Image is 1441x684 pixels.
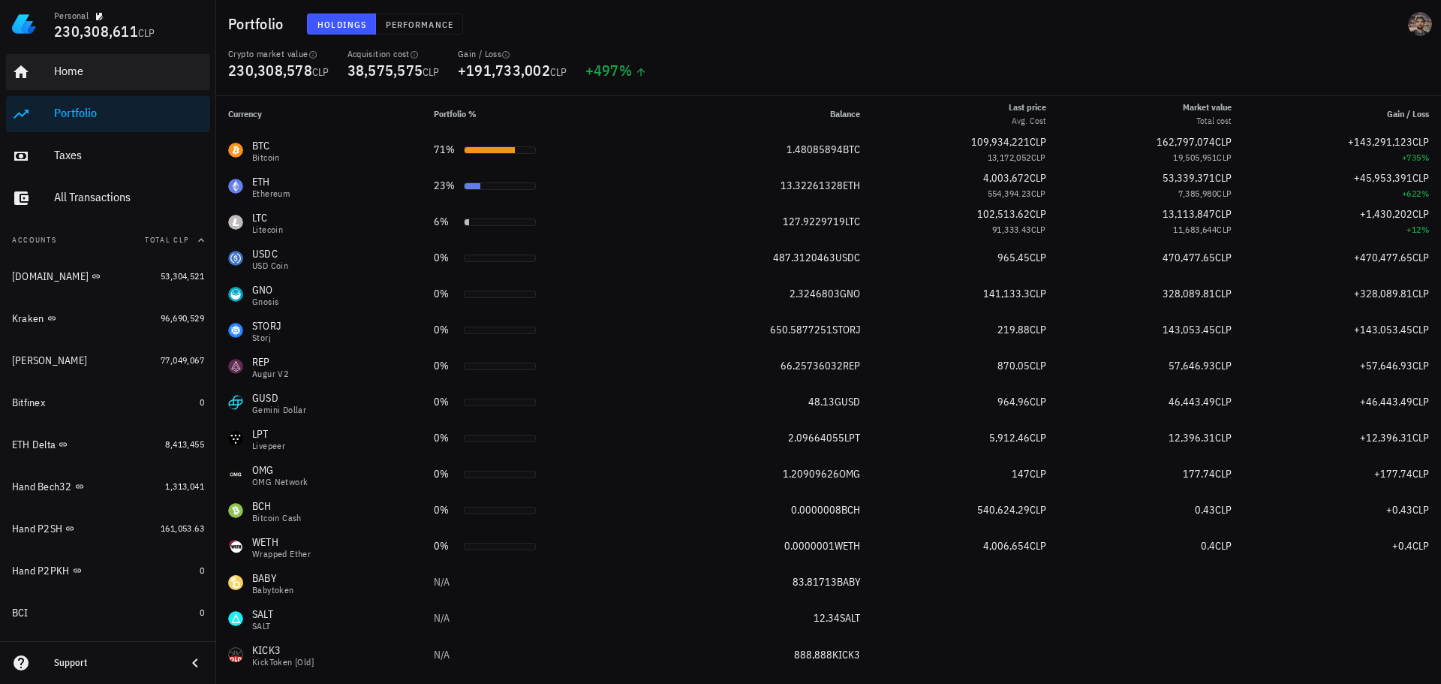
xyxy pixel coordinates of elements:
div: 0% [434,502,458,518]
div: 0% [434,430,458,446]
span: +57,646.93 [1360,359,1412,372]
a: Home [6,54,210,90]
span: 964.96 [997,395,1030,408]
span: % [619,60,632,80]
span: 91,333.43 [992,224,1031,235]
div: 23% [434,178,458,194]
span: LTC [845,215,860,228]
div: BABY-icon [228,575,243,590]
span: CLP [1412,467,1429,481]
span: +0.4 [1392,539,1412,553]
span: CLP [1215,503,1232,517]
span: CLP [1412,135,1429,149]
div: Gemini Dollar [252,405,306,414]
div: [PERSON_NAME] [12,354,87,367]
div: Support [54,657,174,669]
span: CLP [1030,395,1046,408]
span: GUSD [835,395,860,408]
span: +177.74 [1374,467,1412,481]
span: CLP [1215,323,1232,336]
div: SALT [252,607,273,622]
span: CLP [1215,467,1232,481]
div: BCH-icon [228,503,243,518]
th: Portfolio %: Not sorted. Activate to sort ascending. [422,96,658,132]
span: 888,888 [794,648,832,661]
span: CLP [1030,323,1046,336]
span: 650.5877251 [770,323,832,336]
span: OMG [839,467,860,481]
div: STORJ-icon [228,323,243,338]
div: ETH-icon [228,179,243,194]
span: CLP [1412,207,1429,221]
span: CLP [1031,224,1046,235]
button: Performance [376,14,463,35]
span: BABY [837,575,860,589]
div: Home [54,64,204,78]
span: CLP [1030,431,1046,444]
a: Hand P2SH 161,053.63 [6,511,210,547]
div: OMG-icon [228,467,243,482]
div: BTC [252,138,280,153]
span: GNO [840,287,860,300]
span: 5,912.46 [989,431,1030,444]
div: WETH [252,535,311,550]
span: CLP [1215,287,1232,300]
span: N/A [434,575,450,589]
div: Hand P2SH [12,523,62,535]
div: All Transactions [54,190,204,204]
div: Augur v2 [252,369,288,378]
span: 83.81713 [793,575,837,589]
div: Bitfinex [12,396,45,409]
div: 0% [434,466,458,482]
div: +497 [585,63,648,78]
div: Hand Bech32 [12,481,72,493]
span: CLP [1215,251,1232,264]
span: Balance [830,108,860,119]
div: REP-icon [228,359,243,374]
span: WETH [835,539,860,553]
span: N/A [434,611,450,625]
div: Storj [252,333,281,342]
span: 8,413,455 [165,438,204,450]
span: 1.20909626 [783,467,839,481]
div: 0% [434,250,458,266]
span: 230,308,611 [54,21,138,41]
div: KICK3 [252,643,314,658]
span: +328,089.81 [1354,287,1412,300]
div: LPT-icon [228,431,243,446]
div: 0% [434,286,458,302]
span: 109,934,221 [971,135,1030,149]
div: 0% [434,322,458,338]
span: +45,953,391 [1354,171,1412,185]
span: USDC [835,251,860,264]
span: 143,053.45 [1163,323,1215,336]
span: 147 [1012,467,1030,481]
span: CLP [1412,539,1429,553]
span: 554,394.23 [988,188,1031,199]
span: 46,443.49 [1169,395,1215,408]
div: Acquisition cost [347,48,440,60]
span: 13,113,847 [1163,207,1215,221]
div: Taxes [54,148,204,162]
span: SALT [840,611,860,625]
span: CLP [1030,539,1046,553]
span: CLP [1217,152,1232,163]
div: ETH [252,174,290,189]
span: CLP [1030,467,1046,481]
span: 470,477.65 [1163,251,1215,264]
div: 0% [434,538,458,554]
span: CLP [1412,251,1429,264]
span: Performance [385,19,453,30]
th: Gain / Loss: Not sorted. Activate to sort ascending. [1244,96,1441,132]
a: BCI 0 [6,595,210,631]
span: 162,797,074 [1157,135,1215,149]
div: Portfolio [54,106,204,120]
a: All Transactions [6,180,210,216]
span: CLP [1412,503,1429,517]
span: 4,006,654 [983,539,1030,553]
span: Gain / Loss [1387,108,1429,119]
div: 0% [434,358,458,374]
span: CLP [1031,152,1046,163]
span: % [1421,152,1429,163]
h1: Portfolio [228,12,289,36]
